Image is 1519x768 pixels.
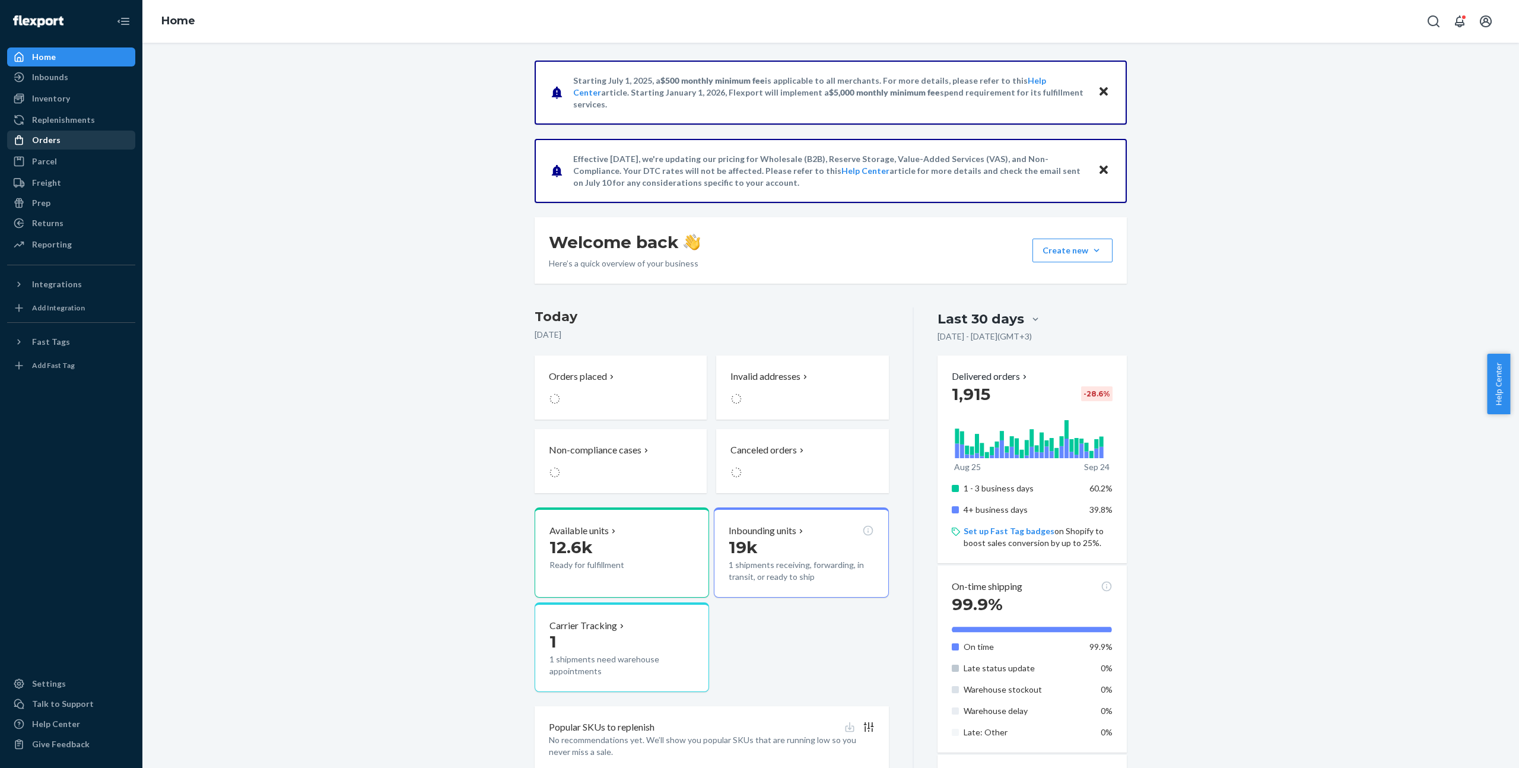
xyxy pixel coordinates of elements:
[964,525,1113,549] p: on Shopify to boost sales conversion by up to 25%.
[1089,483,1113,493] span: 60.2%
[7,735,135,754] button: Give Feedback
[32,197,50,209] div: Prep
[1422,9,1445,33] button: Open Search Box
[535,356,707,420] button: Orders placed
[573,153,1086,189] p: Effective [DATE], we're updating our pricing for Wholesale (B2B), Reserve Storage, Value-Added Se...
[535,307,889,326] h3: Today
[32,360,75,370] div: Add Fast Tag
[7,235,135,254] a: Reporting
[952,384,990,404] span: 1,915
[32,678,66,690] div: Settings
[1089,504,1113,515] span: 39.8%
[32,278,82,290] div: Integrations
[829,87,940,97] span: $5,000 monthly minimum fee
[7,356,135,375] a: Add Fast Tag
[32,177,61,189] div: Freight
[1032,239,1113,262] button: Create new
[32,738,90,750] div: Give Feedback
[7,47,135,66] a: Home
[32,155,57,167] div: Parcel
[7,131,135,150] a: Orders
[32,93,70,104] div: Inventory
[716,356,888,420] button: Invalid addresses
[729,537,758,557] span: 19k
[7,68,135,87] a: Inbounds
[549,524,609,538] p: Available units
[549,258,700,269] p: Here’s a quick overview of your business
[684,234,700,250] img: hand-wave emoji
[7,715,135,734] a: Help Center
[938,331,1032,342] p: [DATE] - [DATE] ( GMT+3 )
[549,537,593,557] span: 12.6k
[549,370,607,383] p: Orders placed
[1487,354,1510,414] button: Help Center
[729,559,873,583] p: 1 shipments receiving, forwarding, in transit, or ready to ship
[964,504,1081,516] p: 4+ business days
[1096,84,1111,101] button: Close
[535,507,709,598] button: Available units12.6kReady for fulfillment
[112,9,135,33] button: Close Navigation
[7,173,135,192] a: Freight
[660,75,765,85] span: $500 monthly minimum fee
[152,4,205,39] ol: breadcrumbs
[549,619,617,633] p: Carrier Tracking
[32,718,80,730] div: Help Center
[841,166,889,176] a: Help Center
[549,231,700,253] h1: Welcome back
[954,461,981,473] p: Aug 25
[32,239,72,250] div: Reporting
[964,662,1081,674] p: Late status update
[573,75,1086,110] p: Starting July 1, 2025, a is applicable to all merchants. For more details, please refer to this a...
[952,594,1003,614] span: 99.9%
[32,71,68,83] div: Inbounds
[1474,9,1498,33] button: Open account menu
[7,152,135,171] a: Parcel
[730,443,797,457] p: Canceled orders
[535,329,889,341] p: [DATE]
[7,694,135,713] a: Talk to Support
[7,214,135,233] a: Returns
[1081,386,1113,401] div: -28.6 %
[938,310,1024,328] div: Last 30 days
[1101,684,1113,694] span: 0%
[32,114,95,126] div: Replenishments
[32,336,70,348] div: Fast Tags
[32,303,85,313] div: Add Integration
[964,526,1054,536] a: Set up Fast Tag badges
[964,726,1081,738] p: Late: Other
[549,631,557,652] span: 1
[1096,162,1111,179] button: Close
[7,674,135,693] a: Settings
[964,705,1081,717] p: Warehouse delay
[964,684,1081,696] p: Warehouse stockout
[1101,663,1113,673] span: 0%
[730,370,800,383] p: Invalid addresses
[964,641,1081,653] p: On time
[535,429,707,493] button: Non-compliance cases
[952,370,1029,383] button: Delivered orders
[535,602,709,693] button: Carrier Tracking11 shipments need warehouse appointments
[32,134,61,146] div: Orders
[13,15,63,27] img: Flexport logo
[716,429,888,493] button: Canceled orders
[7,110,135,129] a: Replenishments
[1101,706,1113,716] span: 0%
[729,524,796,538] p: Inbounding units
[549,443,641,457] p: Non-compliance cases
[549,734,875,758] p: No recommendations yet. We’ll show you popular SKUs that are running low so you never miss a sale.
[32,217,63,229] div: Returns
[32,698,94,710] div: Talk to Support
[549,653,694,677] p: 1 shipments need warehouse appointments
[1089,642,1113,652] span: 99.9%
[32,51,56,63] div: Home
[7,193,135,212] a: Prep
[964,483,1081,494] p: 1 - 3 business days
[7,332,135,351] button: Fast Tags
[7,275,135,294] button: Integrations
[1101,727,1113,737] span: 0%
[7,299,135,318] a: Add Integration
[714,507,888,598] button: Inbounding units19k1 shipments receiving, forwarding, in transit, or ready to ship
[1084,461,1110,473] p: Sep 24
